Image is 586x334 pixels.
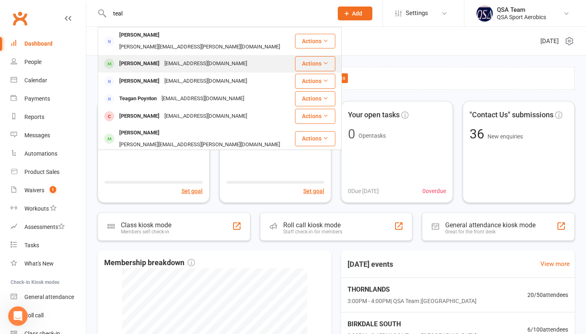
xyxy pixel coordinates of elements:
span: Membership breakdown [104,257,195,269]
div: QSA Sport Aerobics [497,13,546,21]
div: General attendance [24,294,74,300]
div: Roll call [24,312,44,319]
input: Search... [107,8,327,19]
a: Clubworx [10,8,30,29]
div: [EMAIL_ADDRESS][DOMAIN_NAME] [162,75,249,87]
a: Payments [11,90,86,108]
div: [PERSON_NAME] [117,29,162,41]
button: Actions [295,56,335,71]
div: Calendar [24,77,47,83]
span: 0 Due [DATE] [348,187,379,196]
h3: [DATE] events [341,257,400,272]
span: "Contact Us" submissions [470,109,553,121]
div: [PERSON_NAME] [117,58,162,70]
span: 0 overdue [422,187,446,196]
div: Dashboard [24,40,52,47]
div: Roll call kiosk mode [283,221,342,229]
a: Product Sales [11,163,86,181]
div: What's New [24,260,54,267]
div: 0 [348,127,355,141]
button: Actions [295,91,335,106]
a: What's New [11,255,86,273]
a: Roll call [11,306,86,325]
a: Dashboard [11,35,86,53]
div: [PERSON_NAME][EMAIL_ADDRESS][PERSON_NAME][DOMAIN_NAME] [117,41,282,53]
div: [EMAIL_ADDRESS][DOMAIN_NAME] [159,93,247,105]
button: Actions [295,34,335,48]
div: Payments [24,95,50,102]
div: [EMAIL_ADDRESS][DOMAIN_NAME] [162,110,249,122]
div: General attendance kiosk mode [445,221,536,229]
button: Actions [295,109,335,123]
button: Actions [295,74,335,88]
a: Reports [11,108,86,126]
a: Calendar [11,71,86,90]
span: 1 [50,186,56,193]
div: Product Sales [24,169,59,175]
img: thumb_image1645967867.png [477,5,493,22]
iframe: Intercom live chat [8,306,28,326]
a: Tasks [11,236,86,255]
span: New enquiries [488,133,523,140]
div: [PERSON_NAME] [117,127,162,139]
div: People [24,59,42,65]
div: [EMAIL_ADDRESS][DOMAIN_NAME] [162,58,249,70]
span: Add [352,10,362,17]
div: [PERSON_NAME] [117,75,162,87]
span: 20 / 50 attendees [527,290,568,299]
a: Messages [11,126,86,145]
span: Open tasks [359,132,386,139]
div: [PERSON_NAME] [117,110,162,122]
button: Set goal [303,187,324,196]
div: Class kiosk mode [121,221,171,229]
a: People [11,53,86,71]
div: Staff check-in for members [283,229,342,235]
div: Workouts [24,205,49,212]
div: Tasks [24,242,39,248]
span: 6 / 100 attendees [527,325,568,334]
div: Great for the front desk [445,229,536,235]
div: Assessments [24,224,65,230]
div: QSA Team [497,6,546,13]
button: Add [338,7,372,20]
a: Workouts [11,200,86,218]
div: Automations [24,150,57,157]
a: General attendance kiosk mode [11,288,86,306]
div: Teagan Poynton [117,93,159,105]
a: View more [540,259,570,269]
span: BIRKDALE SOUTH [348,319,477,330]
div: [PERSON_NAME][EMAIL_ADDRESS][PERSON_NAME][DOMAIN_NAME] [117,139,282,151]
div: Messages [24,132,50,138]
span: 3:00PM - 4:00PM | QSA Team | [GEOGRAPHIC_DATA] [348,297,477,305]
span: [DATE] [540,36,559,46]
button: Set goal [181,187,203,196]
span: THORNLANDS [348,284,477,295]
div: Reports [24,114,44,120]
a: Waivers 1 [11,181,86,200]
a: Automations [11,145,86,163]
div: Waivers [24,187,44,193]
div: Members self check-in [121,229,171,235]
span: 36 [470,126,488,142]
button: Actions [295,131,335,146]
span: Your open tasks [348,109,400,121]
span: Settings [406,4,428,22]
a: Assessments [11,218,86,236]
